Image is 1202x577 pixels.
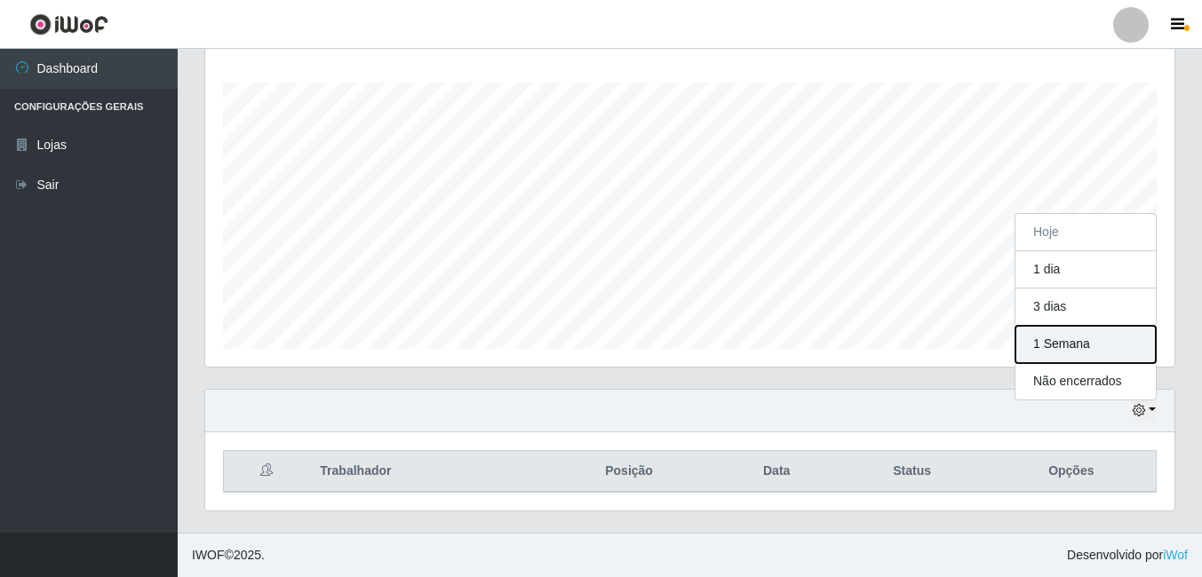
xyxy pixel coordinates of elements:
[838,451,987,493] th: Status
[1015,251,1156,288] button: 1 dia
[542,451,715,493] th: Posição
[29,13,108,36] img: CoreUI Logo
[987,451,1157,493] th: Opções
[716,451,838,493] th: Data
[1015,214,1156,251] button: Hoje
[1015,363,1156,399] button: Não encerrados
[1163,548,1188,562] a: iWof
[1015,288,1156,326] button: 3 dias
[309,451,542,493] th: Trabalhador
[192,548,225,562] span: IWOF
[1015,326,1156,363] button: 1 Semana
[1067,546,1188,565] span: Desenvolvido por
[192,546,265,565] span: © 2025 .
